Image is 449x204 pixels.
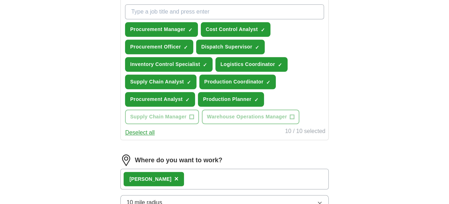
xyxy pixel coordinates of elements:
button: Warehouse Operations Manager [202,109,299,124]
button: Procurement Manager✓ [125,22,198,37]
span: Procurement Analyst [130,96,183,103]
button: Cost Control Analyst✓ [201,22,270,37]
span: ✓ [184,45,188,50]
button: × [174,174,179,184]
span: Logistics Coordinator [220,61,275,68]
button: Logistics Coordinator✓ [215,57,288,72]
span: Cost Control Analyst [206,26,258,33]
span: × [174,175,179,183]
button: Production Coordinator✓ [199,75,276,89]
button: Deselect all [125,128,155,137]
span: ✓ [187,80,191,85]
span: Inventory Control Specialist [130,61,200,68]
span: Supply Chain Manager [130,113,186,121]
span: Procurement Manager [130,26,185,33]
button: Procurement Analyst✓ [125,92,195,107]
button: Supply Chain Analyst✓ [125,75,196,89]
span: Production Coordinator [204,78,264,86]
span: ✓ [185,97,190,103]
button: Inventory Control Specialist✓ [125,57,213,72]
div: 10 / 10 selected [285,127,325,137]
span: ✓ [261,27,265,33]
span: ✓ [254,97,259,103]
button: Production Planner✓ [198,92,264,107]
button: Supply Chain Manager [125,109,199,124]
span: ✓ [188,27,193,33]
span: ✓ [255,45,259,50]
span: Warehouse Operations Manager [207,113,287,121]
button: Dispatch Supervisor✓ [196,40,265,54]
span: ✓ [203,62,207,68]
label: Where do you want to work? [135,155,222,165]
img: location.png [120,154,132,166]
span: Dispatch Supervisor [201,43,252,51]
span: Procurement Officer [130,43,181,51]
span: Production Planner [203,96,251,103]
div: [PERSON_NAME] [129,175,171,183]
span: ✓ [266,80,270,85]
span: ✓ [278,62,282,68]
span: Supply Chain Analyst [130,78,184,86]
input: Type a job title and press enter [125,4,324,19]
button: Procurement Officer✓ [125,40,193,54]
